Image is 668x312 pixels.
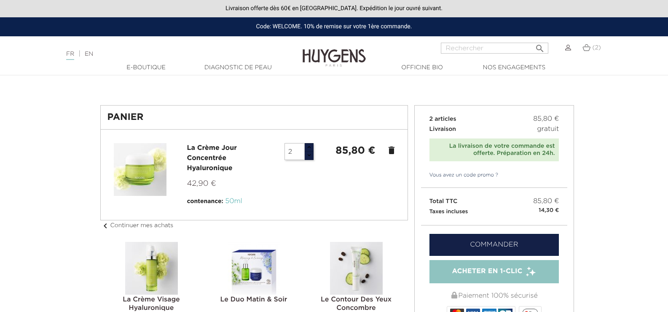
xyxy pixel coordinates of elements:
img: La Crème Visage Hyaluronique [125,242,178,295]
a: Le Contour Des Yeux Concombre [321,296,392,312]
a: FR [66,51,74,60]
img: Huygens [303,35,366,68]
div: | [62,49,272,59]
span: 2 articles [429,116,456,122]
span: 42,90 € [187,180,216,187]
small: Taxes incluses [429,209,468,214]
a: Diagnostic de peau [196,63,280,72]
div: La livraison de votre commande est offerte. Préparation en 24h. [434,143,555,157]
span: gratuit [537,124,559,134]
i:  [535,41,545,51]
a: EN [85,51,93,57]
a: chevron_leftContinuer mes achats [100,222,174,228]
span: 50ml [225,198,242,205]
a: Commander [429,234,559,256]
span: (2) [593,45,601,51]
a: La Crème Jour Concentrée Hyaluronique [187,145,237,172]
h1: Panier [107,112,401,122]
img: La Crème Jour Concentrée Hyaluronique [114,143,166,196]
strong: 85,80 € [335,146,375,156]
a: E-Boutique [104,63,188,72]
div: Paiement 100% sécurisé [429,288,559,304]
span: Total TTC [429,198,458,204]
img: Le Contour Des Yeux Concombre [330,242,383,295]
a: (2) [582,44,601,51]
small: 14,30 € [539,206,559,215]
a: Vous avez un code promo ? [421,171,499,179]
img: Paiement 100% sécurisé [451,292,457,298]
span: 85,80 € [533,114,559,124]
input: Rechercher [441,43,548,54]
a: Le Duo Matin & Soir [220,296,287,303]
img: Le Duo Matin & Soir [228,242,280,295]
a: Officine Bio [380,63,464,72]
a: La Crème Visage Hyaluronique [123,296,180,312]
i: chevron_left [100,221,110,231]
span: 85,80 € [533,196,559,206]
a: Nos engagements [472,63,556,72]
button:  [532,40,547,52]
a: delete [386,145,397,155]
span: Livraison [429,126,456,132]
span: contenance: [187,198,223,204]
